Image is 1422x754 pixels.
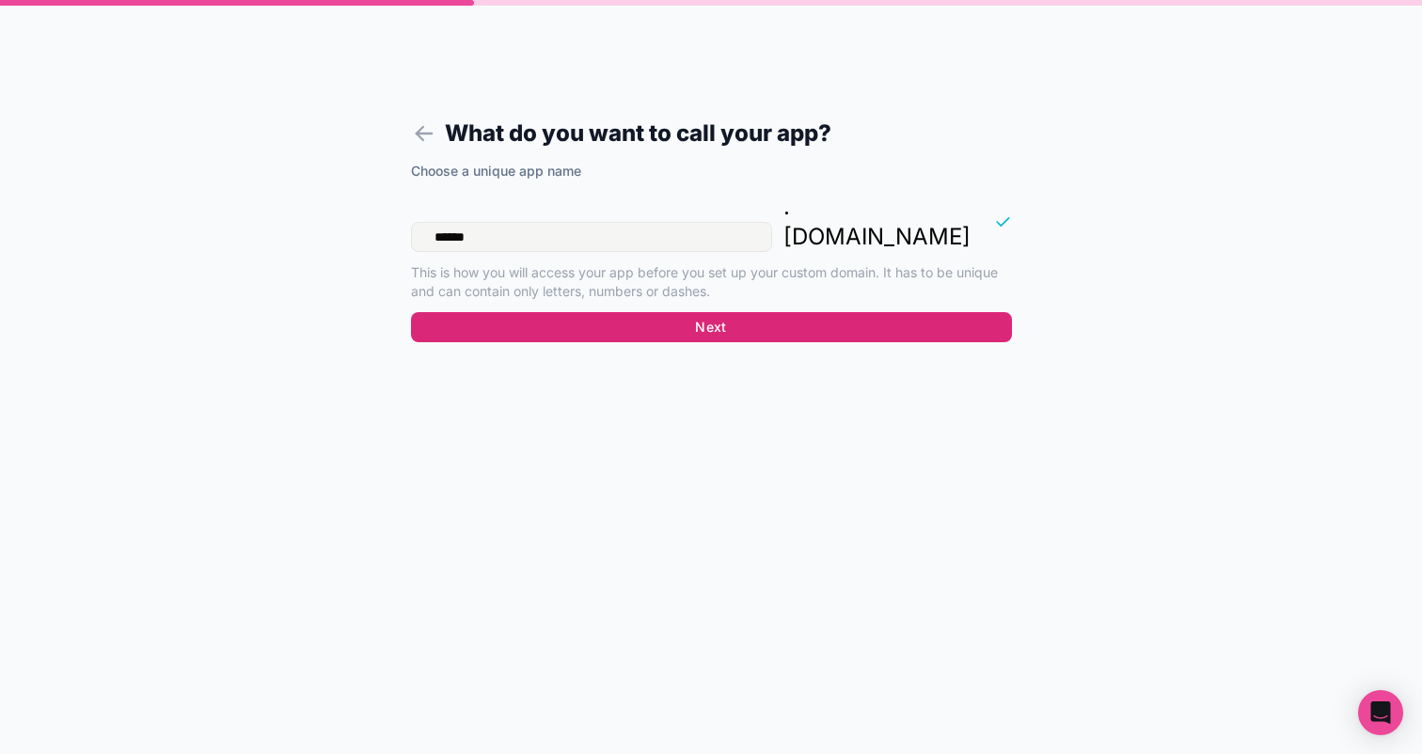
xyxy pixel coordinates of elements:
div: Open Intercom Messenger [1358,690,1403,735]
label: Choose a unique app name [411,162,581,181]
button: Next [411,312,1012,342]
p: This is how you will access your app before you set up your custom domain. It has to be unique an... [411,263,1012,301]
p: . [DOMAIN_NAME] [783,192,971,252]
h1: What do you want to call your app? [411,117,1012,150]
